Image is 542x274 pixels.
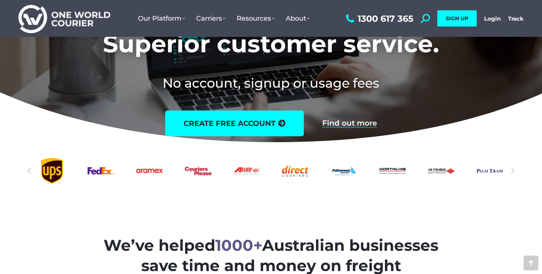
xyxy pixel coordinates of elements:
span: Carriers [196,14,226,22]
span: SIGN UP [446,15,468,22]
a: Login [484,15,501,22]
a: Our Platform [132,7,191,30]
div: 5 / 25 [88,158,114,184]
div: Slides [39,158,503,184]
img: One World Courier [18,4,110,34]
div: 7 / 25 [185,158,211,184]
a: Aramex_logo [136,158,163,184]
a: SIGN UP [437,10,477,27]
a: Direct Couriers logo [282,158,309,184]
div: 6 / 25 [136,158,163,184]
a: FedEx logo [88,158,114,184]
a: Hi-Trans_logo [428,158,454,184]
span: Resources [237,14,275,22]
a: Couriers Please logo [185,158,211,184]
a: Find out more [322,119,377,127]
a: Palm-Trans-logo_x2-1 [476,158,503,184]
a: UPS logo [39,158,66,184]
a: Followmont transoirt web logo [331,158,357,184]
span: 1000+ [215,236,262,255]
a: Track [508,15,524,22]
span: Our Platform [138,14,185,22]
a: Northline logo [379,158,406,184]
div: 12 / 25 [428,158,454,184]
a: About [280,7,315,30]
div: 13 / 25 [476,158,503,184]
div: 11 / 25 [379,158,406,184]
span: About [286,14,310,22]
a: Resources [231,7,280,30]
a: 1300 617 365 [344,14,413,23]
div: 4 / 25 [39,158,66,184]
div: 8 / 25 [233,158,260,184]
h2: No account, signup or usage fees [41,74,501,92]
a: Allied Express logo [233,158,260,184]
div: 9 / 25 [282,158,309,184]
div: 10 / 25 [331,158,357,184]
a: Carriers [191,7,231,30]
a: create free account [165,110,304,136]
